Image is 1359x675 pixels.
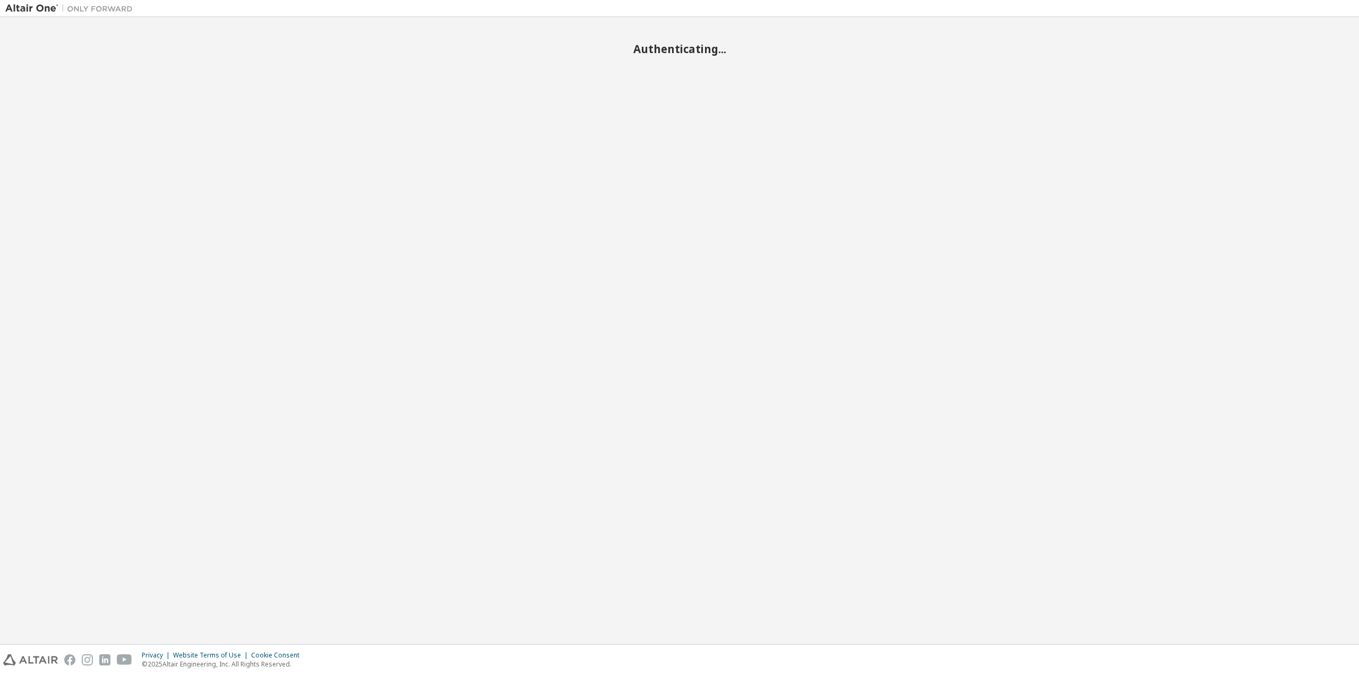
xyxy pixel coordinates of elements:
img: facebook.svg [64,654,75,665]
p: © 2025 Altair Engineering, Inc. All Rights Reserved. [142,660,306,669]
div: Privacy [142,651,173,660]
div: Cookie Consent [251,651,306,660]
img: Altair One [5,3,138,14]
img: youtube.svg [117,654,132,665]
img: altair_logo.svg [3,654,58,665]
img: instagram.svg [82,654,93,665]
img: linkedin.svg [99,654,110,665]
h2: Authenticating... [5,42,1354,56]
div: Website Terms of Use [173,651,251,660]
